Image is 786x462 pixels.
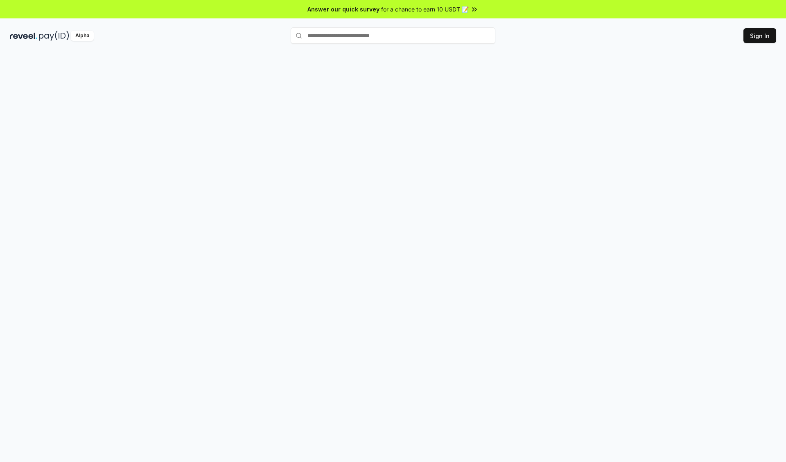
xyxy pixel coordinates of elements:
button: Sign In [743,28,776,43]
span: for a chance to earn 10 USDT 📝 [381,5,469,14]
img: reveel_dark [10,31,37,41]
span: Answer our quick survey [307,5,379,14]
div: Alpha [71,31,94,41]
img: pay_id [39,31,69,41]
